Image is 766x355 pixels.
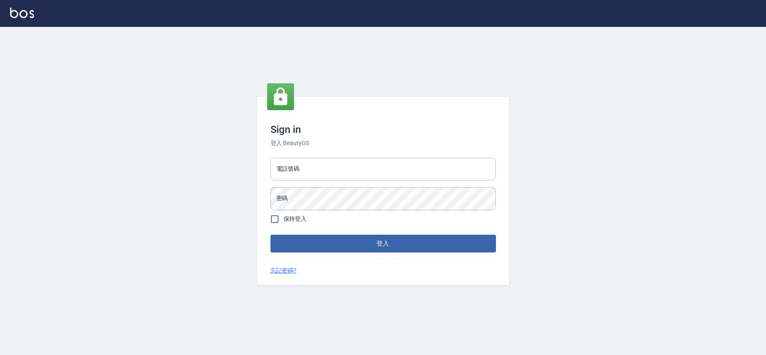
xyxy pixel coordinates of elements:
[270,235,496,252] button: 登入
[284,215,307,223] span: 保持登入
[270,266,297,275] a: 忘記密碼?
[270,124,496,135] h3: Sign in
[270,139,496,148] h6: 登入 BeautyOS
[10,8,34,18] img: Logo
